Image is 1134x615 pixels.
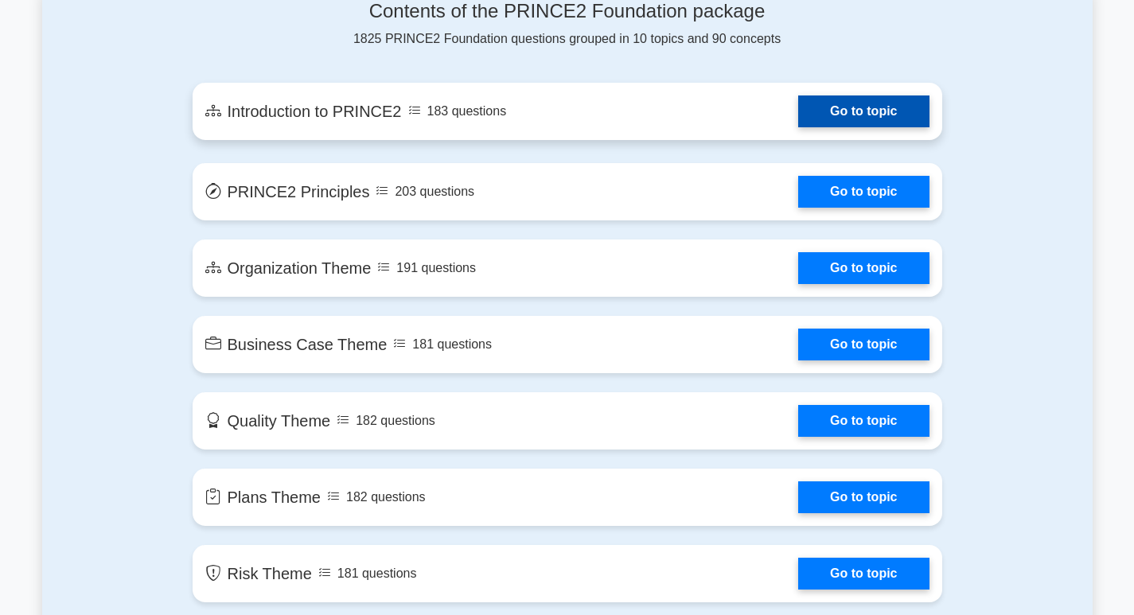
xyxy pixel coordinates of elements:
a: Go to topic [798,481,929,513]
a: Go to topic [798,176,929,208]
a: Go to topic [798,405,929,437]
a: Go to topic [798,558,929,590]
a: Go to topic [798,95,929,127]
a: Go to topic [798,329,929,360]
a: Go to topic [798,252,929,284]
